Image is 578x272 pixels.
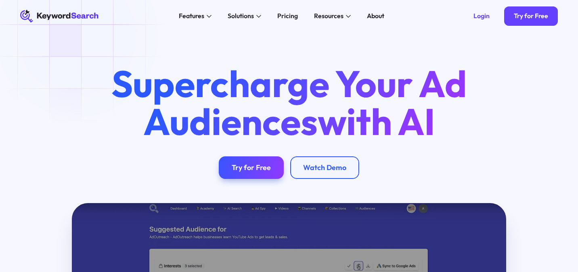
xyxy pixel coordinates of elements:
[179,11,204,21] div: Features
[362,10,389,23] a: About
[272,10,303,23] a: Pricing
[228,11,254,21] div: Solutions
[464,6,500,26] a: Login
[514,12,548,20] div: Try for Free
[303,163,346,172] div: Watch Demo
[367,11,384,21] div: About
[232,163,271,172] div: Try for Free
[219,156,284,179] a: Try for Free
[318,98,435,145] span: with AI
[504,6,558,26] a: Try for Free
[473,12,490,20] div: Login
[314,11,343,21] div: Resources
[277,11,298,21] div: Pricing
[96,64,482,141] h1: Supercharge Your Ad Audiences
